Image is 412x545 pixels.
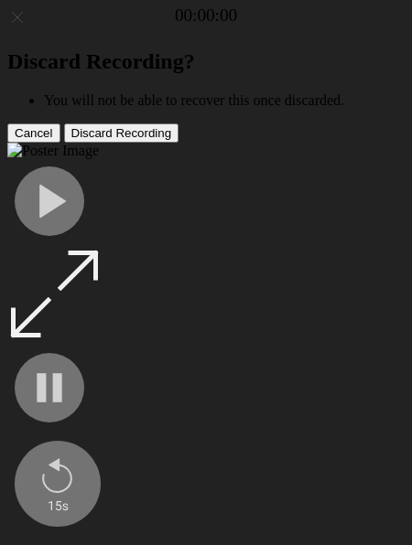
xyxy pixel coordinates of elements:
a: 00:00:00 [175,5,237,26]
button: Discard Recording [64,123,179,143]
img: Poster Image [7,143,99,159]
button: Cancel [7,123,60,143]
h2: Discard Recording? [7,49,405,74]
li: You will not be able to recover this once discarded. [44,92,405,109]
